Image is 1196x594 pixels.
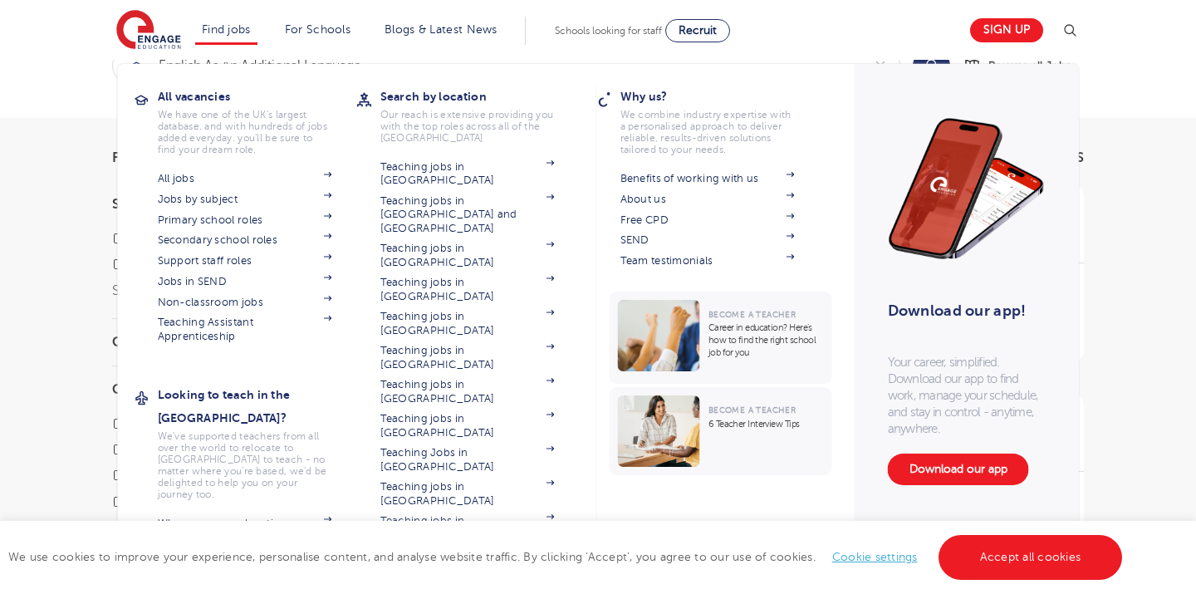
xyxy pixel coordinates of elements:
[380,109,555,144] p: Our reach is extensive providing you with the top roles across all of the [GEOGRAPHIC_DATA]
[620,214,795,227] a: Free CPD
[285,23,350,36] a: For Schools
[939,535,1123,580] a: Accept all cookies
[888,292,1038,329] h3: Download our app!
[112,198,295,211] h3: Start Date
[380,378,555,405] a: Teaching jobs in [GEOGRAPHIC_DATA]
[620,254,795,268] a: Team testimonials
[112,151,162,164] span: Filters
[385,23,498,36] a: Blogs & Latest News
[620,172,795,185] a: Benefits of working with us
[116,10,181,52] img: Engage Education
[380,446,555,474] a: Teaching Jobs in [GEOGRAPHIC_DATA]
[158,233,332,247] a: Secondary school roles
[112,283,183,298] button: Show more
[112,47,900,85] div: Submit
[380,344,555,371] a: Teaching jobs in [GEOGRAPHIC_DATA]
[832,551,918,563] a: Cookie settings
[620,233,795,247] a: SEND
[970,18,1043,42] a: Sign up
[708,322,824,359] p: Career in education? Here’s how to find the right school job for you
[665,19,730,42] a: Recruit
[620,85,820,155] a: Why us?We combine industry expertise with a personalised approach to deliver reliable, results-dr...
[380,85,580,108] h3: Search by location
[708,310,796,319] span: Become a Teacher
[158,214,332,227] a: Primary school roles
[708,418,824,430] p: 6 Teacher Interview Tips
[8,551,1126,563] span: We use cookies to improve your experience, personalise content, and analyse website traffic. By c...
[158,383,357,500] a: Looking to teach in the [GEOGRAPHIC_DATA]?We've supported teachers from all over the world to rel...
[888,454,1029,485] a: Download our app
[380,514,555,542] a: Teaching jobs in [GEOGRAPHIC_DATA]
[112,336,295,349] h3: County
[679,24,717,37] span: Recruit
[158,109,332,155] p: We have one of the UK's largest database. and with hundreds of jobs added everyday. you'll be sur...
[158,383,357,430] h3: Looking to teach in the [GEOGRAPHIC_DATA]?
[610,387,836,475] a: Become a Teacher6 Teacher Interview Tips
[380,310,555,337] a: Teaching jobs in [GEOGRAPHIC_DATA]
[380,194,555,235] a: Teaching jobs in [GEOGRAPHIC_DATA] and [GEOGRAPHIC_DATA]
[380,412,555,439] a: Teaching jobs in [GEOGRAPHIC_DATA]
[620,85,820,108] h3: Why us?
[112,383,295,396] h3: City
[380,242,555,269] a: Teaching jobs in [GEOGRAPHIC_DATA]
[708,405,796,415] span: Become a Teacher
[158,430,332,500] p: We've supported teachers from all over the world to relocate to [GEOGRAPHIC_DATA] to teach - no m...
[202,23,251,36] a: Find jobs
[380,160,555,188] a: Teaching jobs in [GEOGRAPHIC_DATA]
[158,85,357,155] a: All vacanciesWe have one of the UK's largest database. and with hundreds of jobs added everyday. ...
[555,25,662,37] span: Schools looking for staff
[380,85,580,144] a: Search by locationOur reach is extensive providing you with the top roles across all of the [GEOG...
[158,316,332,343] a: Teaching Assistant Apprenticeship
[158,517,332,544] a: Where are you relocating from?
[158,85,357,108] h3: All vacancies
[620,193,795,206] a: About us
[888,354,1046,437] p: Your career, simplified. Download our app to find work, manage your schedule, and stay in control...
[380,480,555,508] a: Teaching jobs in [GEOGRAPHIC_DATA]
[380,276,555,303] a: Teaching jobs in [GEOGRAPHIC_DATA]
[158,296,332,309] a: Non-classroom jobs
[620,109,795,155] p: We combine industry expertise with a personalised approach to deliver reliable, results-driven so...
[158,172,332,185] a: All jobs
[610,292,836,384] a: Become a TeacherCareer in education? Here’s how to find the right school job for you
[158,275,332,288] a: Jobs in SEND
[158,254,332,268] a: Support staff roles
[158,193,332,206] a: Jobs by subject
